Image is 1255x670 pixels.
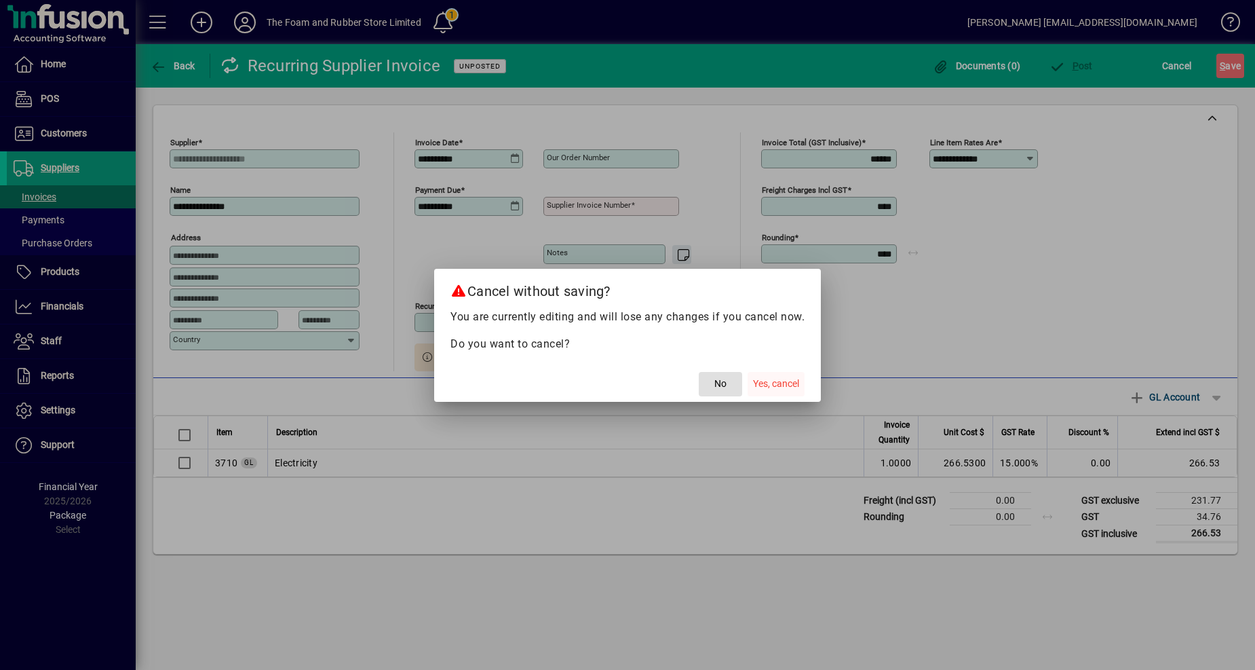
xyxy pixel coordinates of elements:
[748,372,805,396] button: Yes, cancel
[434,269,821,308] h2: Cancel without saving?
[699,372,742,396] button: No
[450,309,805,325] p: You are currently editing and will lose any changes if you cancel now.
[714,377,727,391] span: No
[450,336,805,352] p: Do you want to cancel?
[753,377,799,391] span: Yes, cancel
